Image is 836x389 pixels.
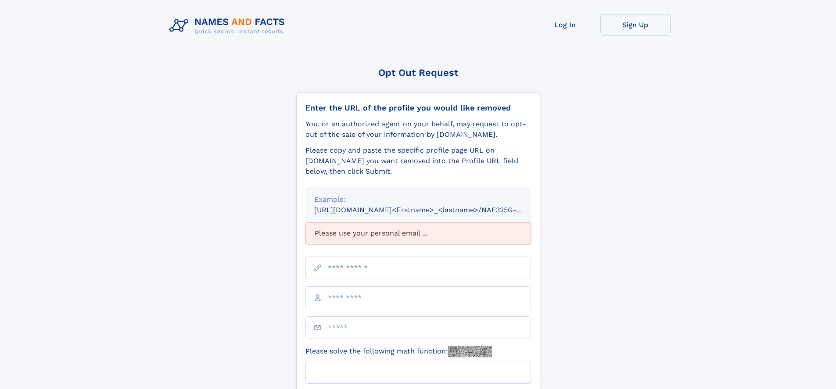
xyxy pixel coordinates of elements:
div: Please use your personal email ... [305,222,531,244]
div: Opt Out Request [296,67,540,78]
div: You, or an authorized agent on your behalf, may request to opt-out of the sale of your informatio... [305,119,531,140]
a: Log In [530,14,600,36]
div: Please copy and paste the specific profile page URL on [DOMAIN_NAME] you want removed into the Pr... [305,145,531,177]
div: Example: [314,194,522,205]
small: [URL][DOMAIN_NAME]<firstname>_<lastname>/NAF325G-xxxxxxxx [314,206,548,214]
img: Logo Names and Facts [166,14,292,38]
a: Sign Up [600,14,671,36]
div: Enter the URL of the profile you would like removed [305,103,531,113]
label: Please solve the following math function: [305,346,492,357]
